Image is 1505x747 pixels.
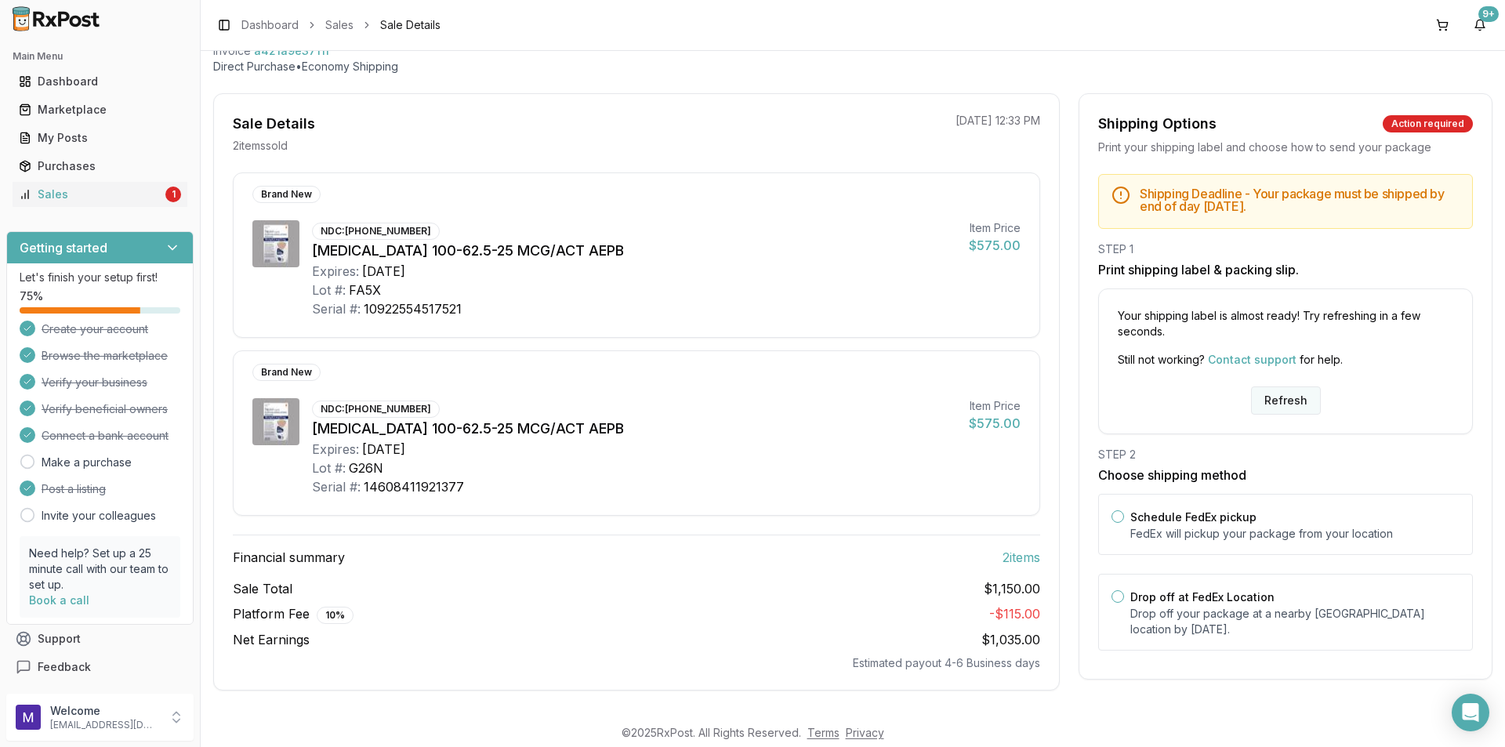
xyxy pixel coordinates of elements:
span: Verify your business [42,375,147,390]
p: Direct Purchase • Economy Shipping [213,59,1492,74]
div: Brand New [252,186,321,203]
img: Trelegy Ellipta 100-62.5-25 MCG/ACT AEPB [252,398,299,445]
div: Serial #: [312,477,361,496]
span: Financial summary [233,548,345,567]
span: Feedback [38,659,91,675]
button: Dashboard [6,69,194,94]
div: NDC: [PHONE_NUMBER] [312,223,440,240]
div: [DATE] [362,440,405,459]
a: My Posts [13,124,187,152]
a: Sales1 [13,180,187,209]
label: Drop off at FedEx Location [1130,590,1275,604]
div: $575.00 [969,236,1021,255]
div: [MEDICAL_DATA] 100-62.5-25 MCG/ACT AEPB [312,418,956,440]
p: Need help? Set up a 25 minute call with our team to set up. [29,546,171,593]
a: Sales [325,17,354,33]
div: Open Intercom Messenger [1452,694,1489,731]
p: FedEx will pickup your package from your location [1130,526,1460,542]
a: Dashboard [241,17,299,33]
span: Verify beneficial owners [42,401,168,417]
div: 1 [165,187,181,202]
div: Expires: [312,262,359,281]
a: Privacy [846,726,884,739]
h3: Choose shipping method [1098,466,1473,484]
div: 14608411921377 [364,477,464,496]
a: Dashboard [13,67,187,96]
span: Sale Total [233,579,292,598]
span: - $115.00 [989,606,1040,622]
div: STEP 2 [1098,447,1473,462]
div: Serial #: [312,299,361,318]
div: Print your shipping label and choose how to send your package [1098,140,1473,155]
div: STEP 1 [1098,241,1473,257]
div: Invoice [213,43,251,59]
p: Let's finish your setup first! [20,270,180,285]
span: Sale Details [380,17,441,33]
img: User avatar [16,705,41,730]
h3: Getting started [20,238,107,257]
p: Welcome [50,703,159,719]
div: Marketplace [19,102,181,118]
div: NDC: [PHONE_NUMBER] [312,401,440,418]
button: Purchases [6,154,194,179]
a: Book a call [29,593,89,607]
a: Terms [807,726,840,739]
button: My Posts [6,125,194,150]
div: Sales [19,187,162,202]
h5: Shipping Deadline - Your package must be shipped by end of day [DATE] . [1140,187,1460,212]
p: [EMAIL_ADDRESS][DOMAIN_NAME] [50,719,159,731]
button: Support [6,625,194,653]
span: $1,150.00 [984,579,1040,598]
p: Drop off your package at a nearby [GEOGRAPHIC_DATA] location by [DATE] . [1130,606,1460,637]
button: Refresh [1251,386,1321,415]
div: Item Price [969,220,1021,236]
span: $1,035.00 [981,632,1040,647]
div: [MEDICAL_DATA] 100-62.5-25 MCG/ACT AEPB [312,240,956,262]
div: Lot #: [312,281,346,299]
div: Item Price [969,398,1021,414]
span: 75 % [20,288,43,304]
span: Platform Fee [233,604,354,624]
h2: Main Menu [13,50,187,63]
button: Sales1 [6,182,194,207]
img: Trelegy Ellipta 100-62.5-25 MCG/ACT AEPB [252,220,299,267]
div: My Posts [19,130,181,146]
span: a421a9e3711f [254,43,330,59]
p: Your shipping label is almost ready! Try refreshing in a few seconds. [1118,308,1453,339]
div: Expires: [312,440,359,459]
span: Browse the marketplace [42,348,168,364]
span: Create your account [42,321,148,337]
a: Purchases [13,152,187,180]
div: Estimated payout 4-6 Business days [233,655,1040,671]
label: Schedule FedEx pickup [1130,510,1257,524]
nav: breadcrumb [241,17,441,33]
button: Marketplace [6,97,194,122]
div: $575.00 [969,414,1021,433]
div: Lot #: [312,459,346,477]
a: Marketplace [13,96,187,124]
div: Brand New [252,364,321,381]
p: 2 item s sold [233,138,288,154]
p: Still not working? for help. [1118,352,1453,368]
div: Purchases [19,158,181,174]
p: [DATE] 12:33 PM [956,113,1040,129]
div: 10922554517521 [364,299,462,318]
a: Invite your colleagues [42,508,156,524]
div: Sale Details [233,113,315,135]
div: 9+ [1478,6,1499,22]
img: RxPost Logo [6,6,107,31]
div: FA5X [349,281,381,299]
span: Connect a bank account [42,428,169,444]
span: Post a listing [42,481,106,497]
span: 2 item s [1003,548,1040,567]
h3: Print shipping label & packing slip. [1098,260,1473,279]
button: Feedback [6,653,194,681]
div: Shipping Options [1098,113,1217,135]
a: Make a purchase [42,455,132,470]
div: Dashboard [19,74,181,89]
div: 10 % [317,607,354,624]
span: Net Earnings [233,630,310,649]
button: 9+ [1467,13,1492,38]
div: Action required [1383,115,1473,132]
div: [DATE] [362,262,405,281]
